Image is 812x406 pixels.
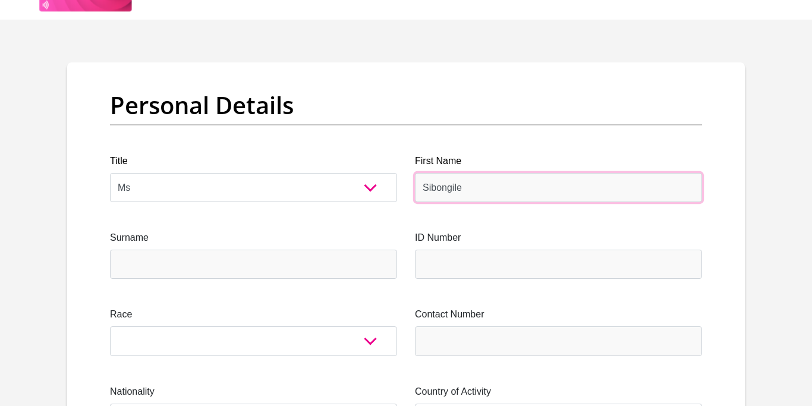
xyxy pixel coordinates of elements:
label: Contact Number [415,307,702,322]
label: Race [110,307,397,322]
label: Title [110,154,397,168]
input: Contact Number [415,326,702,355]
label: First Name [415,154,702,168]
input: First Name [415,173,702,202]
label: Surname [110,231,397,245]
label: Country of Activity [415,385,702,399]
label: ID Number [415,231,702,245]
label: Nationality [110,385,397,399]
input: ID Number [415,250,702,279]
h2: Personal Details [110,91,702,119]
input: Surname [110,250,397,279]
